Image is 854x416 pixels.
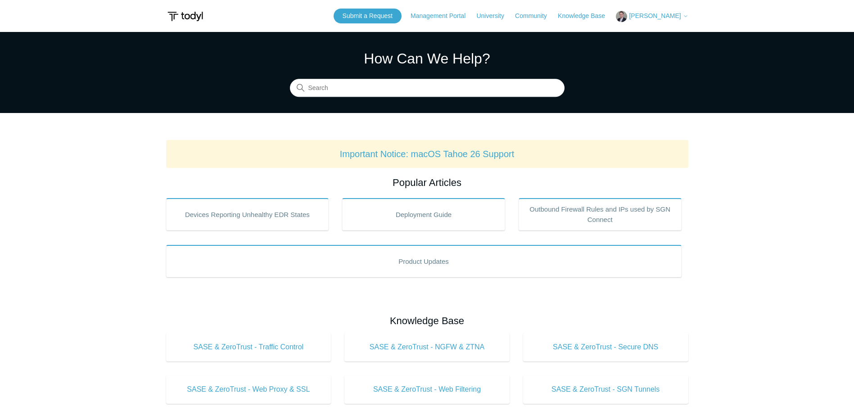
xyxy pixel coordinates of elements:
button: [PERSON_NAME] [616,11,688,22]
a: SASE & ZeroTrust - Secure DNS [523,333,688,362]
span: SASE & ZeroTrust - NGFW & ZTNA [358,342,496,353]
a: Devices Reporting Unhealthy EDR States [166,198,329,231]
span: SASE & ZeroTrust - Secure DNS [537,342,675,353]
a: SASE & ZeroTrust - Traffic Control [166,333,331,362]
a: Outbound Firewall Rules and IPs used by SGN Connect [519,198,682,231]
a: Community [515,11,556,21]
h2: Knowledge Base [166,313,688,328]
span: [PERSON_NAME] [629,12,681,19]
a: SASE & ZeroTrust - SGN Tunnels [523,375,688,404]
a: University [476,11,513,21]
span: SASE & ZeroTrust - SGN Tunnels [537,384,675,395]
a: Deployment Guide [342,198,505,231]
a: SASE & ZeroTrust - NGFW & ZTNA [344,333,510,362]
img: Todyl Support Center Help Center home page [166,8,204,25]
a: SASE & ZeroTrust - Web Proxy & SSL [166,375,331,404]
a: Product Updates [166,245,682,277]
h2: Popular Articles [166,175,688,190]
span: SASE & ZeroTrust - Traffic Control [180,342,318,353]
h1: How Can We Help? [290,48,565,69]
span: SASE & ZeroTrust - Web Proxy & SSL [180,384,318,395]
a: Management Portal [411,11,474,21]
a: Knowledge Base [558,11,614,21]
a: Important Notice: macOS Tahoe 26 Support [340,149,515,159]
a: SASE & ZeroTrust - Web Filtering [344,375,510,404]
span: SASE & ZeroTrust - Web Filtering [358,384,496,395]
a: Submit a Request [334,9,402,23]
input: Search [290,79,565,97]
